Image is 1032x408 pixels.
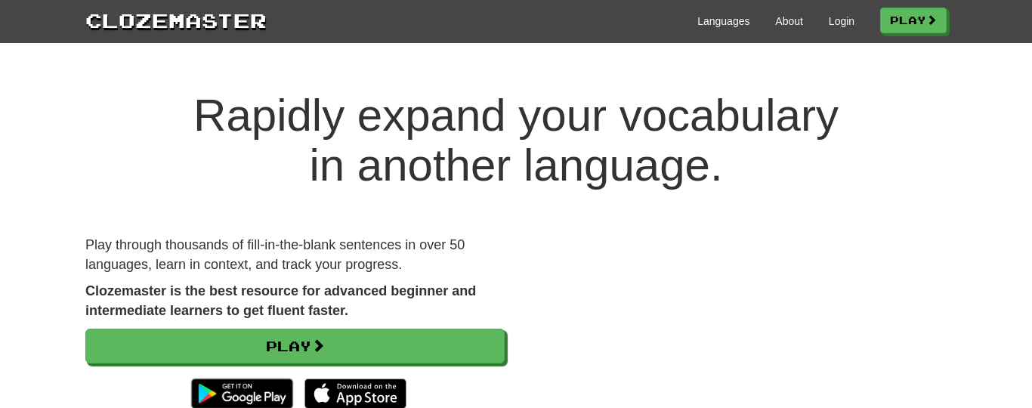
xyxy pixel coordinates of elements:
[697,14,749,29] a: Languages
[85,283,476,318] strong: Clozemaster is the best resource for advanced beginner and intermediate learners to get fluent fa...
[85,236,505,274] p: Play through thousands of fill-in-the-blank sentences in over 50 languages, learn in context, and...
[85,329,505,363] a: Play
[880,8,947,33] a: Play
[85,6,267,34] a: Clozemaster
[775,14,803,29] a: About
[829,14,854,29] a: Login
